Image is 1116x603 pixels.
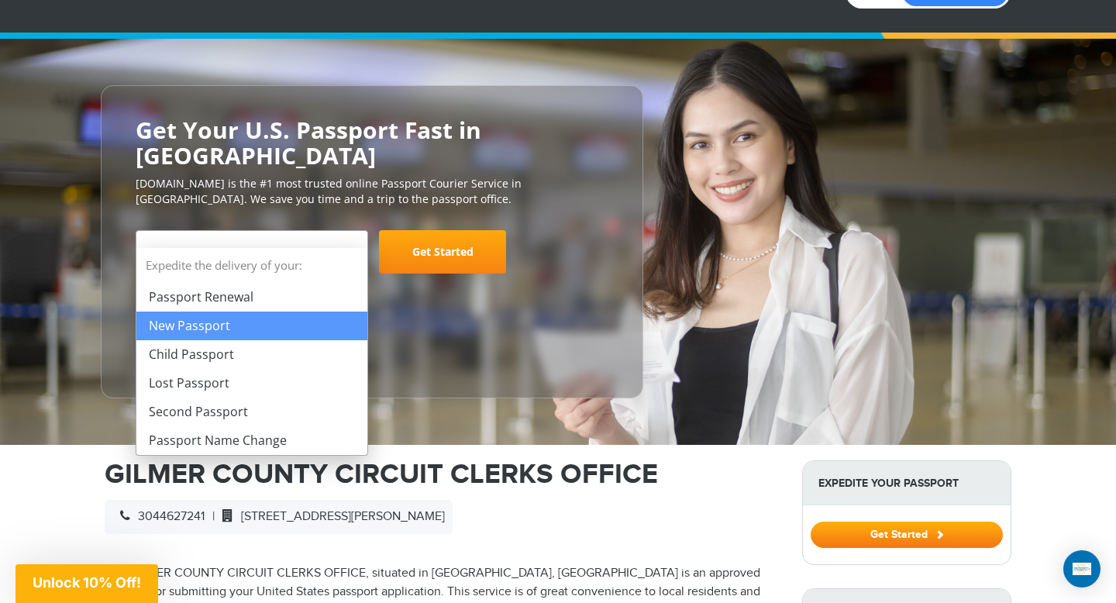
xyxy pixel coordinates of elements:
h2: Get Your U.S. Passport Fast in [GEOGRAPHIC_DATA] [136,117,608,168]
span: Select Your Service [148,236,352,280]
div: Unlock 10% Off! [15,564,158,603]
span: Select Your Service [136,230,368,274]
li: Expedite the delivery of your: [136,248,367,455]
div: | [105,500,453,534]
span: Starting at $199 + government fees [136,281,608,297]
span: Unlock 10% Off! [33,574,141,591]
li: New Passport [136,312,367,340]
strong: Expedite Your Passport [803,461,1011,505]
div: Open Intercom Messenger [1063,550,1100,587]
a: Get Started [379,230,506,274]
li: Second Passport [136,398,367,426]
button: Get Started [811,522,1003,548]
a: Get Started [811,528,1003,540]
span: 3044627241 [112,509,205,524]
span: [STREET_ADDRESS][PERSON_NAME] [215,509,445,524]
h1: GILMER COUNTY CIRCUIT CLERKS OFFICE [105,460,779,488]
p: [DOMAIN_NAME] is the #1 most trusted online Passport Courier Service in [GEOGRAPHIC_DATA]. We sav... [136,176,608,207]
li: Lost Passport [136,369,367,398]
li: Child Passport [136,340,367,369]
li: Passport Name Change [136,426,367,455]
li: Passport Renewal [136,283,367,312]
span: Select Your Service [148,244,272,262]
strong: Expedite the delivery of your: [136,248,367,283]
